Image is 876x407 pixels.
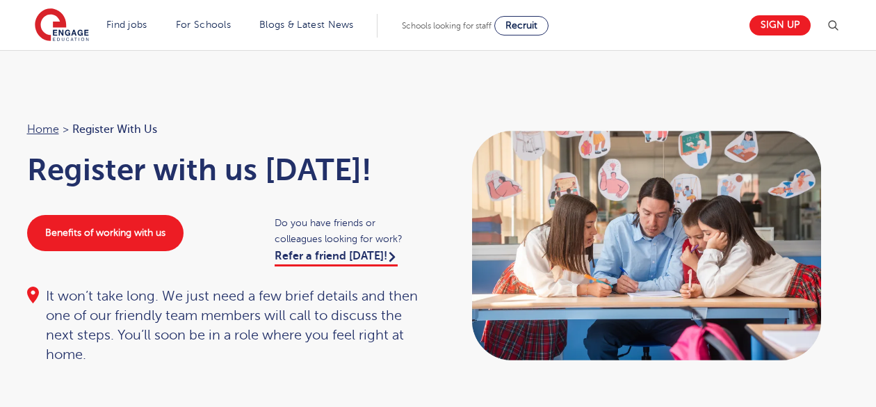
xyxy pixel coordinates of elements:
span: > [63,123,69,136]
a: Blogs & Latest News [259,19,354,30]
a: Benefits of working with us [27,215,184,251]
span: Schools looking for staff [402,21,492,31]
a: Refer a friend [DATE]! [275,250,398,266]
a: Sign up [749,15,811,35]
div: It won’t take long. We just need a few brief details and then one of our friendly team members wi... [27,287,425,365]
img: Engage Education [35,8,89,43]
span: Do you have friends or colleagues looking for work? [275,215,424,247]
a: For Schools [176,19,231,30]
h1: Register with us [DATE]! [27,152,425,187]
a: Recruit [494,16,549,35]
a: Find jobs [106,19,147,30]
nav: breadcrumb [27,120,425,138]
a: Home [27,123,59,136]
span: Recruit [505,20,537,31]
span: Register with us [72,120,157,138]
